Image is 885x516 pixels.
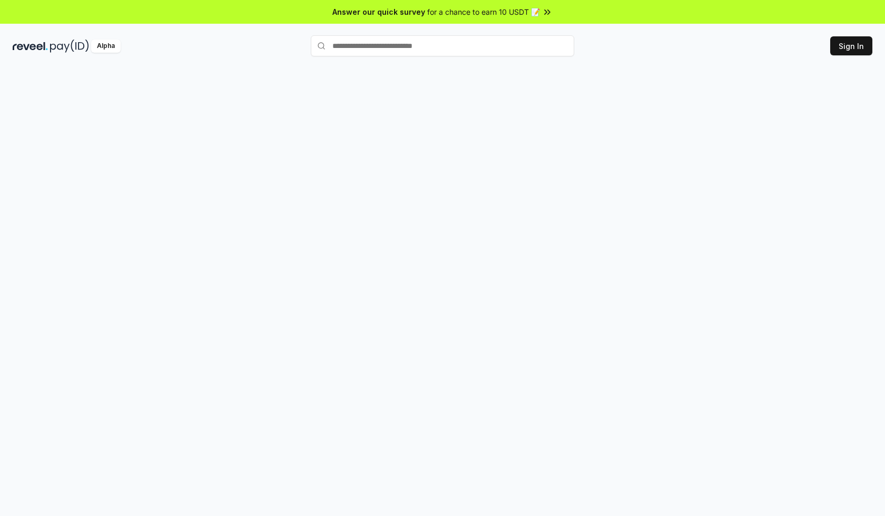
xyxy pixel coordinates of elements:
[427,6,540,17] span: for a chance to earn 10 USDT 📝
[332,6,425,17] span: Answer our quick survey
[13,40,48,53] img: reveel_dark
[830,36,872,55] button: Sign In
[91,40,121,53] div: Alpha
[50,40,89,53] img: pay_id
